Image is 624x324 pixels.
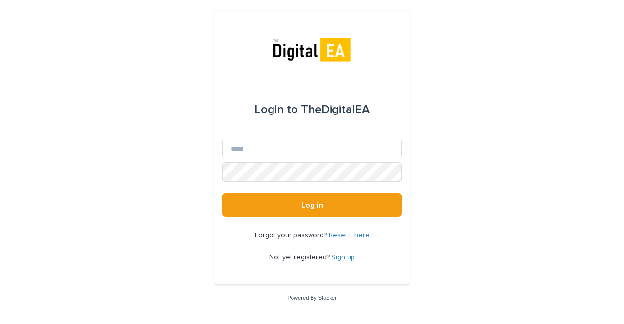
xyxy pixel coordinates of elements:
[301,201,323,209] span: Log in
[222,193,402,217] button: Log in
[254,96,370,123] div: TheDigitalEA
[255,232,329,239] span: Forgot your password?
[254,104,298,115] span: Login to
[287,295,336,301] a: Powered By Stacker
[270,36,354,65] img: mpnAKsivTWiDOsumdcjk
[331,254,355,261] a: Sign up
[269,254,331,261] span: Not yet registered?
[329,232,370,239] a: Reset it here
